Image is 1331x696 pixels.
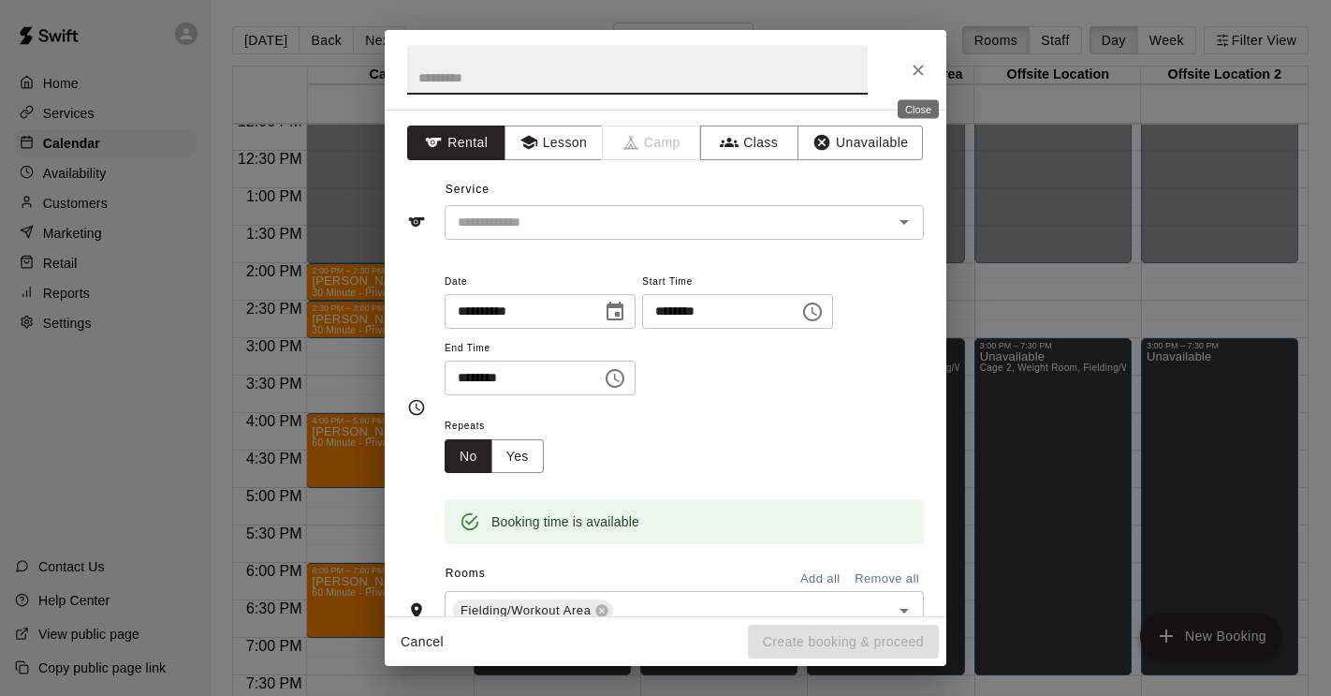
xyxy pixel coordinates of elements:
svg: Rooms [407,601,426,620]
button: Lesson [505,126,603,160]
button: Open [891,598,917,624]
button: Choose date, selected date is Aug 21, 2025 [596,293,634,331]
button: Add all [790,565,850,594]
div: Fielding/Workout Area [453,600,613,622]
button: Unavailable [797,126,923,160]
span: Rooms [446,567,486,580]
span: Repeats [445,414,559,439]
button: Class [700,126,798,160]
button: Rental [407,126,505,160]
span: Date [445,270,636,295]
button: Open [891,209,917,235]
div: Close [898,100,939,119]
button: Cancel [392,625,452,659]
span: Camps can only be created in the Services page [603,126,701,160]
div: outlined button group [445,439,544,474]
svg: Service [407,213,426,231]
svg: Timing [407,398,426,417]
button: Remove all [850,565,924,594]
span: Fielding/Workout Area [453,601,598,620]
button: No [445,439,492,474]
div: Booking time is available [491,505,639,539]
span: End Time [445,336,636,362]
button: Yes [491,439,544,474]
button: Choose time, selected time is 2:30 PM [596,360,634,397]
span: Service [446,183,490,196]
button: Choose time, selected time is 2:00 PM [794,293,831,331]
span: Start Time [642,270,833,295]
button: Close [901,53,935,87]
